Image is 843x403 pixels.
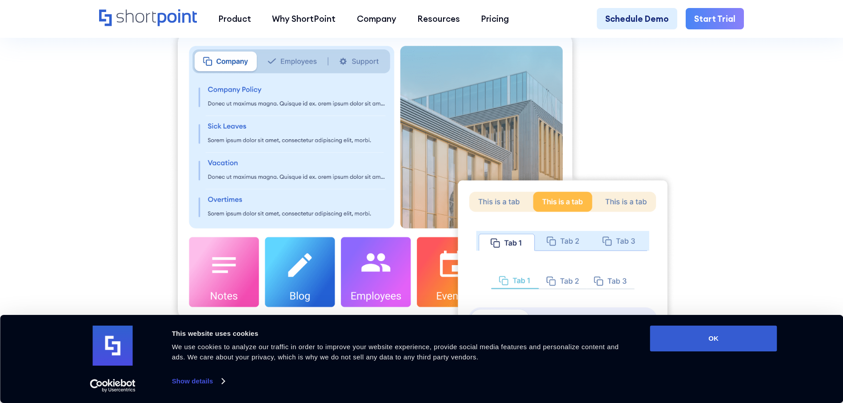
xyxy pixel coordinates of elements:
a: Why ShortPoint [262,8,346,29]
div: Product [218,12,251,25]
div: Why ShortPoint [272,12,336,25]
img: logo [93,326,133,366]
a: Show details [172,375,224,388]
iframe: Chat Widget [683,300,843,403]
a: Product [208,8,261,29]
a: Resources [407,8,470,29]
div: This website uses cookies [172,328,630,339]
span: We use cookies to analyze our traffic in order to improve your website experience, provide social... [172,343,619,361]
div: Company [357,12,396,25]
div: Resources [417,12,460,25]
a: Home [99,9,197,28]
a: Usercentrics Cookiebot - opens in a new window [74,379,152,392]
a: Company [346,8,407,29]
a: Pricing [471,8,519,29]
a: Schedule Demo [597,8,677,29]
button: OK [650,326,777,351]
div: Pricing [481,12,509,25]
a: Start Trial [686,8,744,29]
